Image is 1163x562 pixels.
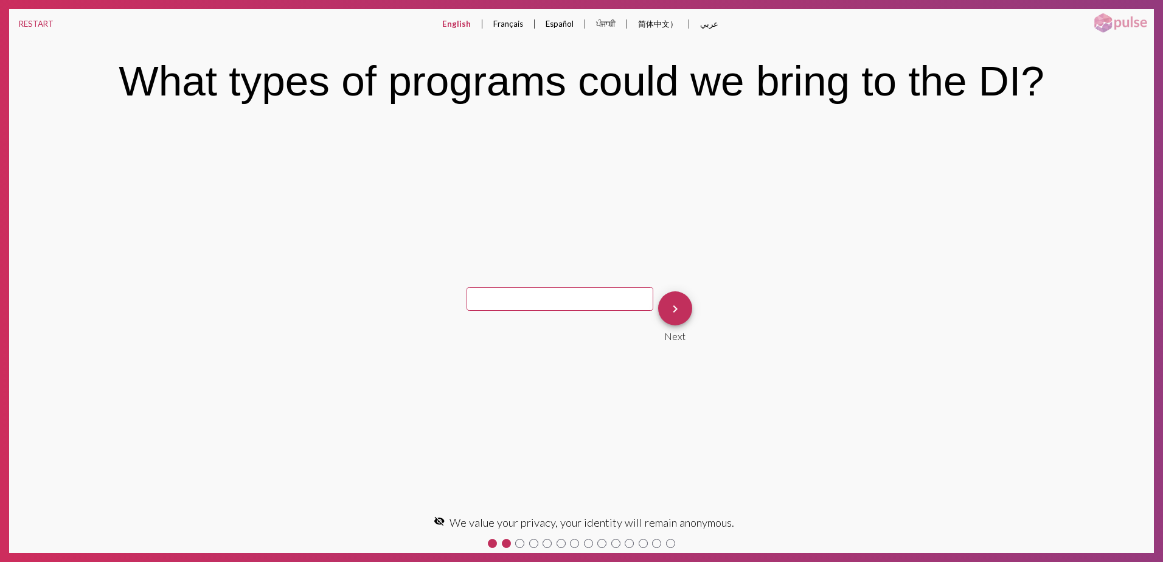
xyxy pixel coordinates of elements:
[432,9,481,38] button: English
[119,57,1044,105] div: What types of programs could we bring to the DI?
[628,9,687,40] button: 简体中文）
[434,516,445,527] mat-icon: visibility_off
[9,9,63,38] button: RESTART
[450,516,734,529] span: We value your privacy, your identity will remain anonymous.
[536,9,583,38] button: Español
[668,302,682,316] mat-icon: keyboard_arrow_right
[586,9,625,39] button: ਪੰਜਾਬੀ
[484,9,533,38] button: Français
[690,9,728,38] button: عربي
[1090,12,1151,34] img: pulsehorizontalsmall.png
[658,325,692,342] div: Next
